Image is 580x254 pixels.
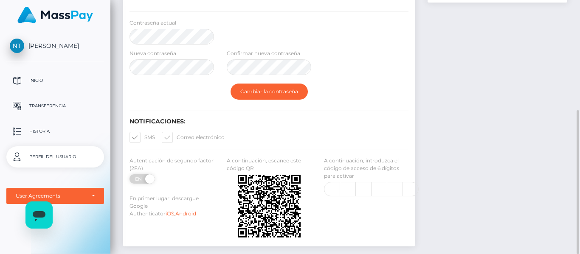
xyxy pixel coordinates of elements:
button: Cambiar la contraseña [231,84,308,100]
label: Contraseña actual [130,19,176,27]
button: User Agreements [6,188,104,204]
span: [PERSON_NAME] [6,42,104,50]
a: Transferencia [6,95,104,117]
p: Transferencia [10,100,101,112]
a: Android [175,210,196,217]
p: Inicio [10,74,101,87]
label: A continuación, introduzca el código de acceso de 6 dígitos para activar [324,157,408,180]
h6: Notificaciones: [130,118,408,125]
label: SMS [130,132,155,143]
a: Inicio [6,70,104,91]
iframe: Botón para iniciar la ventana de mensajería [25,201,53,229]
label: En primer lugar, descargue Google Authenticator , [130,195,214,218]
p: Historia [10,125,101,138]
span: EN [129,174,150,184]
img: MassPay [17,7,93,23]
label: Confirmar nueva contraseña [227,50,300,57]
a: iOS [166,210,174,217]
label: A continuación, escanee este código QR [227,157,311,172]
p: Perfil del usuario [10,151,101,163]
a: Perfil del usuario [6,146,104,167]
div: User Agreements [16,193,85,199]
label: Nueva contraseña [130,50,176,57]
a: Historia [6,121,104,142]
label: Correo electrónico [162,132,225,143]
label: Autenticación de segundo factor (2FA) [130,157,214,172]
